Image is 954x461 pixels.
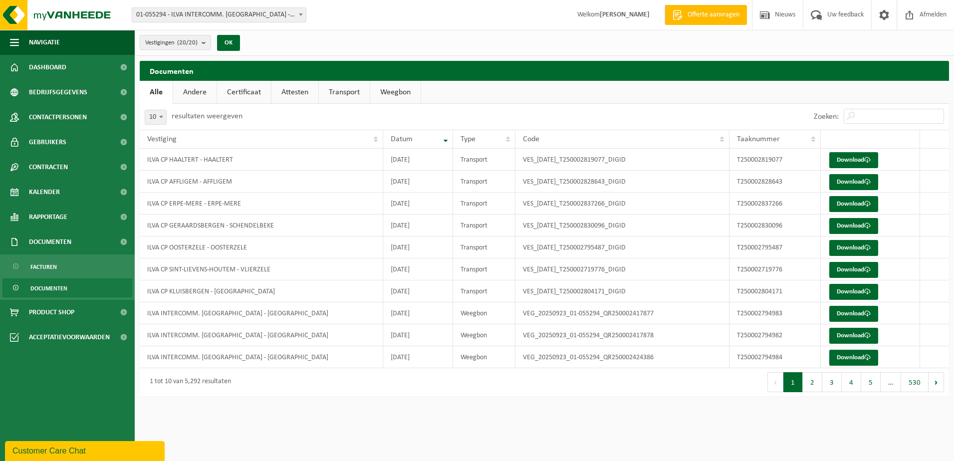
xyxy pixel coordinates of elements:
td: VEG_20250923_01-055294_QR250002417878 [515,324,730,346]
td: Weegbon [453,302,515,324]
span: Bedrijfsgegevens [29,80,87,105]
span: Rapportage [29,205,67,230]
td: Transport [453,236,515,258]
a: Offerte aanvragen [665,5,747,25]
a: Certificaat [217,81,271,104]
span: Contracten [29,155,68,180]
td: ILVA INTERCOMM. [GEOGRAPHIC_DATA] - [GEOGRAPHIC_DATA] [140,302,383,324]
td: ILVA CP KLUISBERGEN - [GEOGRAPHIC_DATA] [140,280,383,302]
td: Transport [453,258,515,280]
a: Download [829,328,878,344]
span: Kalender [29,180,60,205]
button: 5 [861,372,881,392]
td: [DATE] [383,258,453,280]
td: Weegbon [453,324,515,346]
label: Zoeken: [814,113,839,121]
iframe: chat widget [5,439,167,461]
span: Code [523,135,539,143]
span: Datum [391,135,413,143]
td: [DATE] [383,149,453,171]
span: Contactpersonen [29,105,87,130]
td: Transport [453,149,515,171]
td: T250002830096 [729,215,821,236]
span: 01-055294 - ILVA INTERCOMM. EREMBODEGEM - EREMBODEGEM [132,8,306,22]
td: VES_[DATE]_T250002830096_DIGID [515,215,730,236]
span: 01-055294 - ILVA INTERCOMM. EREMBODEGEM - EREMBODEGEM [132,7,306,22]
count: (20/20) [177,39,198,46]
a: Download [829,262,878,278]
a: Weegbon [370,81,421,104]
td: ILVA CP SINT-LIEVENS-HOUTEM - VLIERZELE [140,258,383,280]
button: 1 [783,372,803,392]
a: Andere [173,81,217,104]
h2: Documenten [140,61,949,80]
td: [DATE] [383,280,453,302]
td: [DATE] [383,215,453,236]
td: Transport [453,171,515,193]
span: … [881,372,901,392]
td: ILVA INTERCOMM. [GEOGRAPHIC_DATA] - [GEOGRAPHIC_DATA] [140,346,383,368]
td: [DATE] [383,302,453,324]
td: VEG_20250923_01-055294_QR250002417877 [515,302,730,324]
td: [DATE] [383,171,453,193]
a: Download [829,306,878,322]
td: T250002795487 [729,236,821,258]
span: Documenten [29,230,71,254]
td: Transport [453,193,515,215]
button: 2 [803,372,822,392]
span: 10 [145,110,166,124]
span: Navigatie [29,30,60,55]
a: Download [829,240,878,256]
td: T250002794982 [729,324,821,346]
button: 530 [901,372,929,392]
td: ILVA CP HAALTERT - HAALTERT [140,149,383,171]
td: T250002804171 [729,280,821,302]
button: Vestigingen(20/20) [140,35,211,50]
span: Product Shop [29,300,74,325]
a: Download [829,218,878,234]
a: Download [829,196,878,212]
span: Facturen [30,257,57,276]
span: Vestiging [147,135,177,143]
strong: [PERSON_NAME] [600,11,650,18]
a: Facturen [2,257,132,276]
span: Dashboard [29,55,66,80]
a: Download [829,174,878,190]
button: 4 [842,372,861,392]
span: 10 [145,110,167,125]
td: ILVA CP GERAARDSBERGEN - SCHENDELBEKE [140,215,383,236]
td: [DATE] [383,324,453,346]
td: ILVA CP AFFLIGEM - AFFLIGEM [140,171,383,193]
td: T250002837266 [729,193,821,215]
td: VEG_20250923_01-055294_QR250002424386 [515,346,730,368]
span: Vestigingen [145,35,198,50]
button: 3 [822,372,842,392]
td: Weegbon [453,346,515,368]
td: ILVA INTERCOMM. [GEOGRAPHIC_DATA] - [GEOGRAPHIC_DATA] [140,324,383,346]
span: Gebruikers [29,130,66,155]
td: ILVA CP ERPE-MERE - ERPE-MERE [140,193,383,215]
td: [DATE] [383,193,453,215]
td: T250002794984 [729,346,821,368]
a: Attesten [271,81,318,104]
a: Download [829,152,878,168]
span: Type [461,135,476,143]
td: [DATE] [383,236,453,258]
button: OK [217,35,240,51]
a: Alle [140,81,173,104]
td: T250002719776 [729,258,821,280]
td: T250002828643 [729,171,821,193]
a: Transport [319,81,370,104]
span: Documenten [30,279,67,298]
td: ILVA CP OOSTERZELE - OOSTERZELE [140,236,383,258]
a: Download [829,350,878,366]
div: 1 tot 10 van 5,292 resultaten [145,373,231,391]
td: VES_[DATE]_T250002719776_DIGID [515,258,730,280]
td: Transport [453,280,515,302]
button: Previous [767,372,783,392]
button: Next [929,372,944,392]
a: Documenten [2,278,132,297]
td: VES_[DATE]_T250002828643_DIGID [515,171,730,193]
label: resultaten weergeven [172,112,242,120]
